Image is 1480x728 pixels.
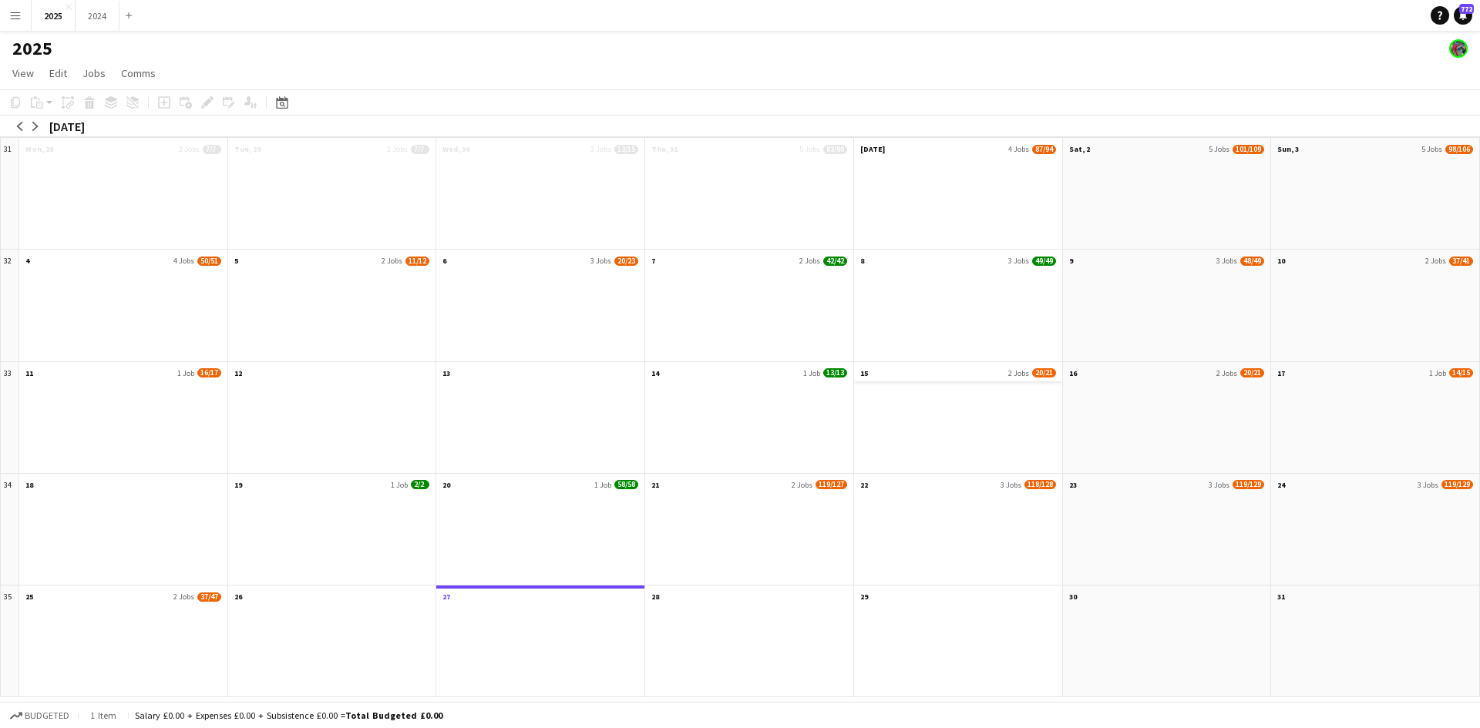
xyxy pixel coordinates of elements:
span: Budgeted [25,710,69,721]
span: 2 Jobs [179,144,200,154]
span: 50/51 [197,257,221,266]
span: 20/21 [1032,368,1056,377]
span: 3 Jobs [590,256,611,266]
span: 1 item [85,710,122,721]
button: 2025 [32,1,76,31]
span: 2 Jobs [799,256,820,266]
span: 29 [860,592,868,602]
span: 28 [651,592,659,602]
span: 2 Jobs [792,480,812,490]
span: 5 Jobs [1421,144,1442,154]
span: 1 Job [594,480,611,490]
span: 20 [442,480,450,490]
span: 48/49 [1240,257,1264,266]
span: 27 [442,592,450,602]
span: 13/13 [823,368,847,377]
span: 9 [1069,256,1073,266]
span: 3 Jobs [1216,256,1237,266]
button: Budgeted [8,707,72,724]
span: Thu, 31 [651,144,678,154]
span: 119/129 [1233,480,1264,489]
app-user-avatar: Lucia Aguirre de Potter [1449,39,1468,58]
h1: 2025 [12,37,52,60]
span: 37/47 [197,592,221,602]
span: 20/23 [614,257,638,266]
div: 31 [1,138,19,250]
span: 5 Jobs [1209,144,1229,154]
div: 33 [1,362,19,474]
span: 2 Jobs [173,592,194,602]
div: Salary £0.00 + Expenses £0.00 + Subsistence £0.00 = [135,710,442,721]
span: [DATE] [860,144,885,154]
span: 13/15 [614,145,638,154]
a: View [6,63,40,83]
span: 14/15 [1449,368,1473,377]
span: 1 Job [1429,368,1446,378]
span: 24 [1277,480,1285,490]
span: 3 Jobs [1008,256,1029,266]
span: 16 [1069,368,1077,378]
span: 772 [1459,4,1474,14]
span: 17 [1277,368,1285,378]
span: Jobs [82,66,106,80]
span: 5 Jobs [799,144,820,154]
span: 18 [25,480,33,490]
span: 30 [1069,592,1077,602]
span: 58/58 [614,480,638,489]
span: 4 [25,256,29,266]
span: 3 Jobs [1418,480,1438,490]
span: 14 [651,368,659,378]
span: Sat, 2 [1069,144,1090,154]
span: 83/90 [823,145,847,154]
span: View [12,66,34,80]
span: 4 Jobs [1008,144,1029,154]
a: 772 [1454,6,1472,25]
span: 31 [1277,592,1285,602]
span: 15 [860,368,868,378]
span: 2 Jobs [1216,368,1237,378]
span: 118/128 [1024,480,1056,489]
span: 119/127 [816,480,847,489]
span: 37/41 [1449,257,1473,266]
span: 7 [651,256,655,266]
span: 11 [25,368,33,378]
span: 2/2 [411,480,429,489]
span: 22 [860,480,868,490]
span: Sun, 3 [1277,144,1299,154]
a: Edit [43,63,73,83]
span: 5 [234,256,238,266]
span: Tue, 29 [234,144,261,154]
span: 2 Jobs [387,144,408,154]
span: 4 Jobs [173,256,194,266]
button: 2024 [76,1,119,31]
span: 8 [860,256,864,266]
span: 2 Jobs [1425,256,1446,266]
span: 98/106 [1445,145,1473,154]
span: 21 [651,480,659,490]
span: Edit [49,66,67,80]
span: 101/109 [1233,145,1264,154]
span: 16/17 [197,368,221,377]
span: 7/7 [203,145,221,154]
span: 26 [234,592,242,602]
div: 35 [1,585,19,697]
span: 12 [234,368,242,378]
span: 119/129 [1441,480,1473,489]
a: Comms [115,63,162,83]
span: 2 Jobs [1008,368,1029,378]
span: 3 Jobs [1209,480,1229,490]
span: 23 [1069,480,1077,490]
a: Jobs [76,63,112,83]
span: Wed, 30 [442,144,469,154]
span: 10 [1277,256,1285,266]
span: 1 Job [391,480,408,490]
span: 20/21 [1240,368,1264,377]
span: 19 [234,480,242,490]
span: Mon, 28 [25,144,53,154]
span: 11/12 [405,257,429,266]
span: 42/42 [823,257,847,266]
div: 32 [1,250,19,361]
span: Total Budgeted £0.00 [345,710,442,721]
span: 3 Jobs [1001,480,1021,490]
div: [DATE] [49,119,85,134]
